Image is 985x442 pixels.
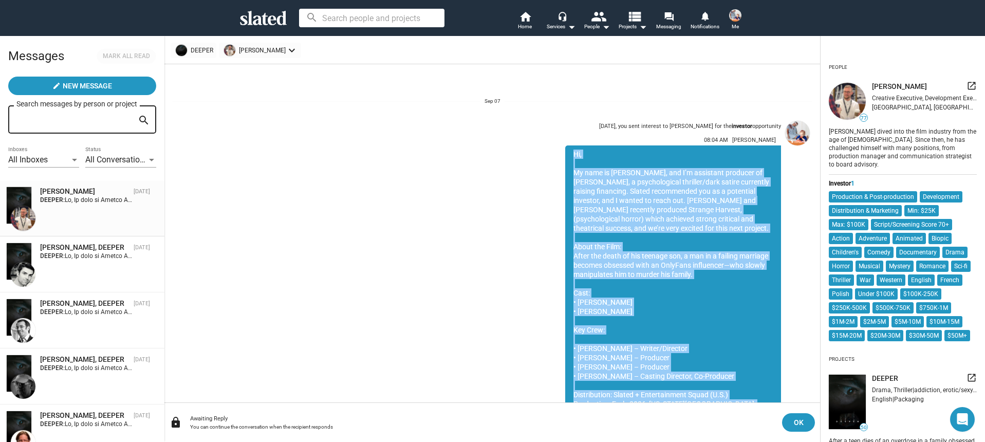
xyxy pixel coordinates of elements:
mat-icon: arrow_drop_down [565,21,578,33]
time: [DATE] [134,356,150,363]
mat-chip: $1M-2M [829,316,858,327]
time: [DATE] [134,244,150,251]
mat-icon: arrow_drop_down [600,21,612,33]
h2: Messages [8,44,64,68]
span: Packaging [894,396,924,403]
img: DEEPER [7,355,31,392]
mat-chip: Drama [942,247,968,258]
mat-icon: people [590,9,605,24]
button: OK [782,413,815,432]
strong: DEEPER: [40,364,65,372]
mat-chip: Under $100K [855,288,898,300]
span: 77 [860,115,867,121]
mat-chip: $250K-500K [829,302,870,314]
span: All Conversations [85,155,148,164]
time: [DATE] [134,188,150,195]
mat-icon: arrow_drop_down [637,21,649,33]
img: undefined [829,83,866,120]
mat-chip: War [857,274,874,286]
mat-chip: $30M-50M [906,330,942,341]
span: 08:04 AM [704,137,728,143]
img: undefined [224,45,235,56]
button: New Message [8,77,156,95]
span: Home [518,21,532,33]
span: New Message [63,77,112,95]
span: Mark all read [103,51,150,62]
div: [PERSON_NAME] dived into the film industry from the age of [DEMOGRAPHIC_DATA]. Since then, he has... [829,126,977,169]
span: 50 [860,425,867,431]
div: Kent Smith, DEEPER [40,411,129,420]
button: Nathan ThomasMe [723,7,748,34]
img: Nathan Thomas [785,121,810,145]
mat-icon: search [138,113,150,128]
input: Search people and projects [299,9,444,27]
mat-icon: keyboard_arrow_down [286,44,298,57]
div: People [584,21,610,33]
strong: DEEPER: [40,308,65,316]
mat-chip: Mystery [886,261,914,272]
span: Me [732,21,739,33]
mat-chip: Horror [829,261,853,272]
div: Simon Amberger, DEEPER [40,243,129,252]
strong: DEEPER: [40,420,65,428]
mat-chip: Script/Screening Score 70+ [871,219,952,230]
div: Projects [829,352,854,366]
mat-chip: Distribution & Marketing [829,205,902,216]
mat-icon: headset_mic [557,11,567,21]
span: [PERSON_NAME] [732,137,776,143]
time: [DATE] [134,412,150,419]
mat-icon: view_list [626,9,641,24]
img: DEEPER [7,187,31,224]
mat-icon: launch [967,81,977,91]
img: Rob Heydon [11,374,35,399]
button: Services [543,10,579,33]
mat-chip: Polish [829,288,852,300]
mat-chip: Animated [893,233,926,244]
mat-chip: Documentary [896,247,940,258]
mat-chip: Production & Post-production [829,191,917,202]
mat-chip: Action [829,233,853,244]
span: 1 [851,180,854,187]
img: DEEPER [7,299,31,336]
strong: DEEPER: [40,252,65,260]
div: Services [547,21,575,33]
strong: investor [732,123,752,130]
mat-chip: $10M-15M [926,316,962,327]
img: Nathan Thomas [729,9,741,22]
span: English [872,396,893,403]
mat-chip: Development [920,191,962,202]
div: Awaiting Reply [190,415,774,422]
a: Notifications [687,10,723,33]
div: Creative Executive, Development Executive, Executive Producer, Journalist, Producer, Publicist [872,95,977,102]
mat-chip: Biopic [928,233,952,244]
mat-icon: create [52,82,61,90]
time: [DATE] [134,300,150,307]
span: Projects [619,21,647,33]
mat-chip: Children's [829,247,862,258]
mat-icon: home [519,10,531,23]
a: Home [507,10,543,33]
a: Messaging [651,10,687,33]
mat-chip: $750K-1M [916,302,951,314]
mat-chip: [PERSON_NAME] [219,43,301,58]
mat-chip: Max: $100K [829,219,868,230]
button: Mark all read [97,49,156,64]
mat-chip: Sci-fi [951,261,971,272]
mat-chip: Adventure [856,233,890,244]
mat-chip: English [908,274,935,286]
mat-chip: $15M-20M [829,330,865,341]
mat-chip: French [937,274,962,286]
strong: DEEPER: [40,196,65,204]
mat-chip: $50M+ [944,330,970,341]
div: Felix Forrest, DEEPER [40,299,129,308]
mat-chip: $100K-250K [900,288,941,300]
img: Simon Amberger [11,262,35,287]
mat-icon: forum [664,11,674,21]
mat-chip: Comedy [864,247,894,258]
span: OK [790,413,807,432]
img: Felix Forrest [11,318,35,343]
div: Marcin J. Sobczak, DEEPER [40,187,129,196]
mat-chip: Thriller [829,274,854,286]
mat-chip: Min: $25K [904,205,939,216]
button: People [579,10,615,33]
